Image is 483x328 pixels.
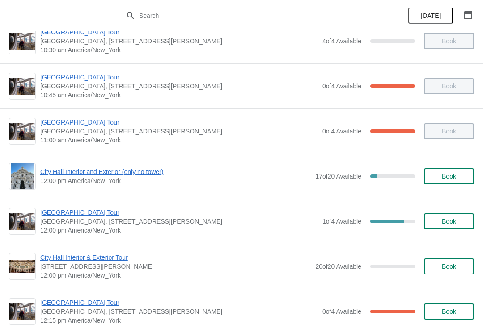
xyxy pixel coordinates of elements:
span: 0 of 4 Available [322,308,361,315]
span: 17 of 20 Available [315,173,361,180]
button: Book [424,168,474,184]
span: 11:00 am America/New_York [40,136,318,145]
span: 12:00 pm America/New_York [40,226,318,235]
button: [DATE] [408,8,453,24]
span: Book [442,308,456,315]
span: 1 of 4 Available [322,218,361,225]
button: Book [424,258,474,274]
button: Book [424,213,474,229]
button: Book [424,303,474,320]
img: City Hall Tower Tour | City Hall Visitor Center, 1400 John F Kennedy Boulevard Suite 121, Philade... [9,123,35,140]
span: [GEOGRAPHIC_DATA], [STREET_ADDRESS][PERSON_NAME] [40,307,318,316]
span: 4 of 4 Available [322,37,361,45]
span: Book [442,263,456,270]
span: 12:00 pm America/New_York [40,271,311,280]
span: 20 of 20 Available [315,263,361,270]
span: [GEOGRAPHIC_DATA] Tour [40,118,318,127]
span: 10:30 am America/New_York [40,46,318,54]
span: 12:15 pm America/New_York [40,316,318,325]
img: City Hall Interior and Exterior (only no tower) | | 12:00 pm America/New_York [11,163,34,189]
span: [GEOGRAPHIC_DATA], [STREET_ADDRESS][PERSON_NAME] [40,217,318,226]
span: City Hall Interior and Exterior (only no tower) [40,167,311,176]
span: [GEOGRAPHIC_DATA] Tour [40,298,318,307]
img: City Hall Tower Tour | City Hall Visitor Center, 1400 John F Kennedy Boulevard Suite 121, Philade... [9,33,35,50]
span: [STREET_ADDRESS][PERSON_NAME] [40,262,311,271]
input: Search [139,8,362,24]
img: City Hall Interior & Exterior Tour | 1400 John F Kennedy Boulevard, Suite 121, Philadelphia, PA, ... [9,260,35,273]
span: [GEOGRAPHIC_DATA] Tour [40,73,318,82]
img: City Hall Tower Tour | City Hall Visitor Center, 1400 John F Kennedy Boulevard Suite 121, Philade... [9,303,35,320]
span: Book [442,173,456,180]
span: 0 of 4 Available [322,83,361,90]
img: City Hall Tower Tour | City Hall Visitor Center, 1400 John F Kennedy Boulevard Suite 121, Philade... [9,78,35,95]
span: 0 of 4 Available [322,128,361,135]
span: [DATE] [421,12,441,19]
span: 10:45 am America/New_York [40,91,318,100]
span: [GEOGRAPHIC_DATA], [STREET_ADDRESS][PERSON_NAME] [40,82,318,91]
span: [GEOGRAPHIC_DATA], [STREET_ADDRESS][PERSON_NAME] [40,37,318,46]
span: Book [442,218,456,225]
span: City Hall Interior & Exterior Tour [40,253,311,262]
span: [GEOGRAPHIC_DATA] Tour [40,208,318,217]
span: [GEOGRAPHIC_DATA] Tour [40,28,318,37]
span: 12:00 pm America/New_York [40,176,311,185]
img: City Hall Tower Tour | City Hall Visitor Center, 1400 John F Kennedy Boulevard Suite 121, Philade... [9,213,35,230]
span: [GEOGRAPHIC_DATA], [STREET_ADDRESS][PERSON_NAME] [40,127,318,136]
